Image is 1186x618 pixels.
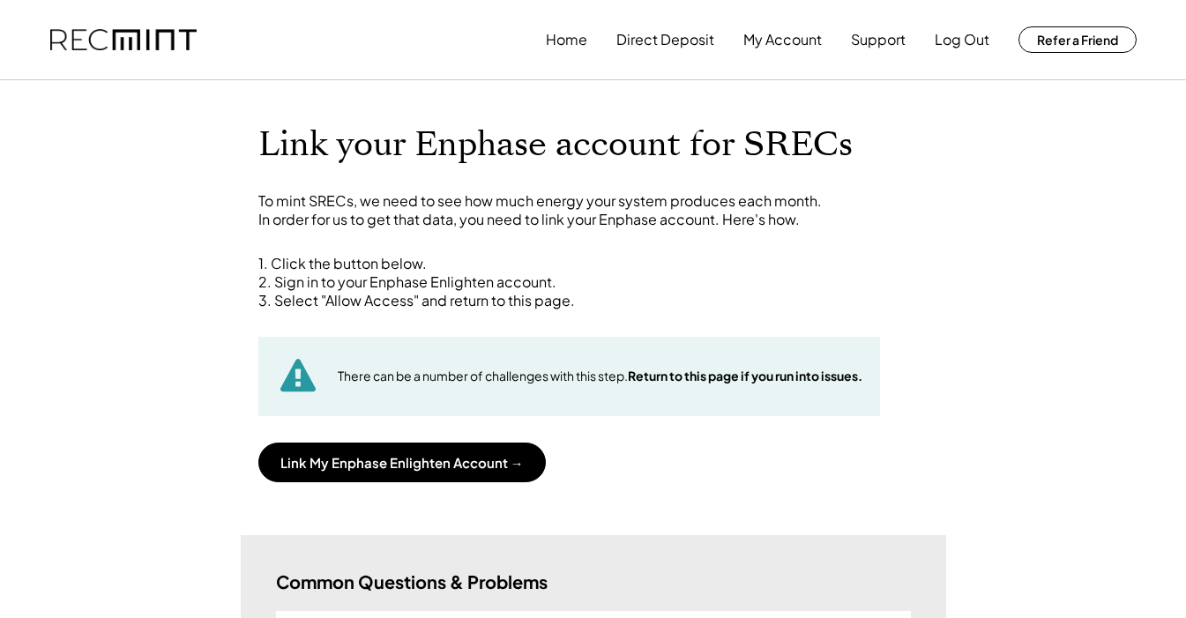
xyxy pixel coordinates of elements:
button: Support [851,22,906,57]
button: Home [546,22,587,57]
h1: Link your Enphase account for SRECs [258,124,929,166]
button: My Account [743,22,822,57]
h3: Common Questions & Problems [276,570,548,593]
button: Direct Deposit [616,22,714,57]
button: Link My Enphase Enlighten Account → [258,443,546,482]
strong: Return to this page if you run into issues. [628,368,862,383]
button: Refer a Friend [1018,26,1137,53]
div: There can be a number of challenges with this step. [338,368,862,385]
div: To mint SRECs, we need to see how much energy your system produces each month. In order for us to... [258,192,929,229]
img: recmint-logotype%403x.png [50,29,197,51]
div: 1. Click the button below. 2. Sign in to your Enphase Enlighten account. 3. Select "Allow Access"... [258,255,929,309]
button: Log Out [935,22,989,57]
